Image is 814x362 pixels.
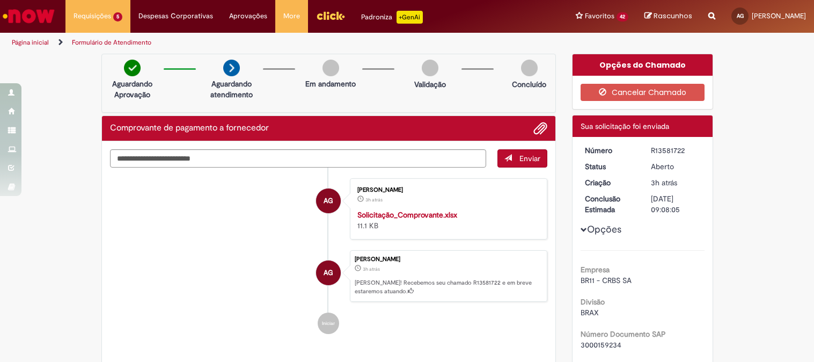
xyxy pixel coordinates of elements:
[585,11,614,21] span: Favoritos
[414,79,446,90] p: Validação
[355,279,541,295] p: [PERSON_NAME]! Recebemos seu chamado R13581722 e em breve estaremos atuando.
[283,11,300,21] span: More
[581,276,632,285] span: BR11 - CRBS SA
[422,60,438,76] img: img-circle-grey.png
[305,78,356,89] p: Em andamento
[651,178,677,187] time: 30/09/2025 14:08:02
[581,265,610,274] b: Empresa
[581,340,621,350] span: 3000159234
[206,78,258,100] p: Aguardando atendimento
[74,11,111,21] span: Requisições
[357,210,457,220] a: Solicitação_Comprovante.xlsx
[651,145,701,156] div: R13581722
[644,11,692,21] a: Rascunhos
[1,5,56,27] img: ServiceNow
[110,250,548,302] li: Amanda Cristina Martins Goncalves
[577,161,643,172] dt: Status
[737,12,744,19] span: AG
[497,149,547,168] button: Enviar
[365,197,383,203] span: 3h atrás
[72,38,151,47] a: Formulário de Atendimento
[110,168,548,345] ul: Histórico de tíquete
[651,177,701,188] div: 30/09/2025 14:08:02
[355,256,541,263] div: [PERSON_NAME]
[577,145,643,156] dt: Número
[113,12,122,21] span: 5
[324,188,333,214] span: AG
[581,121,669,131] span: Sua solicitação foi enviada
[106,78,158,100] p: Aguardando Aprovação
[322,60,339,76] img: img-circle-grey.png
[573,54,713,76] div: Opções do Chamado
[512,79,546,90] p: Concluído
[316,8,345,24] img: click_logo_yellow_360x200.png
[521,60,538,76] img: img-circle-grey.png
[316,189,341,213] div: Amanda Cristina Martins Goncalves
[617,12,628,21] span: 42
[581,308,599,317] span: BRAX
[361,11,423,24] div: Padroniza
[357,187,536,193] div: [PERSON_NAME]
[533,121,547,135] button: Adicionar anexos
[357,209,536,231] div: 11.1 KB
[581,297,605,307] b: Divisão
[651,193,701,215] div: [DATE] 09:08:05
[324,260,333,286] span: AG
[577,177,643,188] dt: Criação
[316,260,341,285] div: Amanda Cristina Martins Goncalves
[365,197,383,203] time: 30/09/2025 14:07:59
[577,193,643,215] dt: Conclusão Estimada
[752,11,806,20] span: [PERSON_NAME]
[8,33,534,53] ul: Trilhas de página
[223,60,240,76] img: arrow-next.png
[581,329,666,339] b: Número Documento SAP
[651,161,701,172] div: Aberto
[124,60,141,76] img: check-circle-green.png
[581,84,705,101] button: Cancelar Chamado
[651,178,677,187] span: 3h atrás
[363,266,380,272] time: 30/09/2025 14:08:02
[229,11,267,21] span: Aprovações
[397,11,423,24] p: +GenAi
[110,149,487,168] textarea: Digite sua mensagem aqui...
[138,11,213,21] span: Despesas Corporativas
[519,154,540,163] span: Enviar
[654,11,692,21] span: Rascunhos
[110,124,269,133] h2: Comprovante de pagamento a fornecedor Histórico de tíquete
[363,266,380,272] span: 3h atrás
[12,38,49,47] a: Página inicial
